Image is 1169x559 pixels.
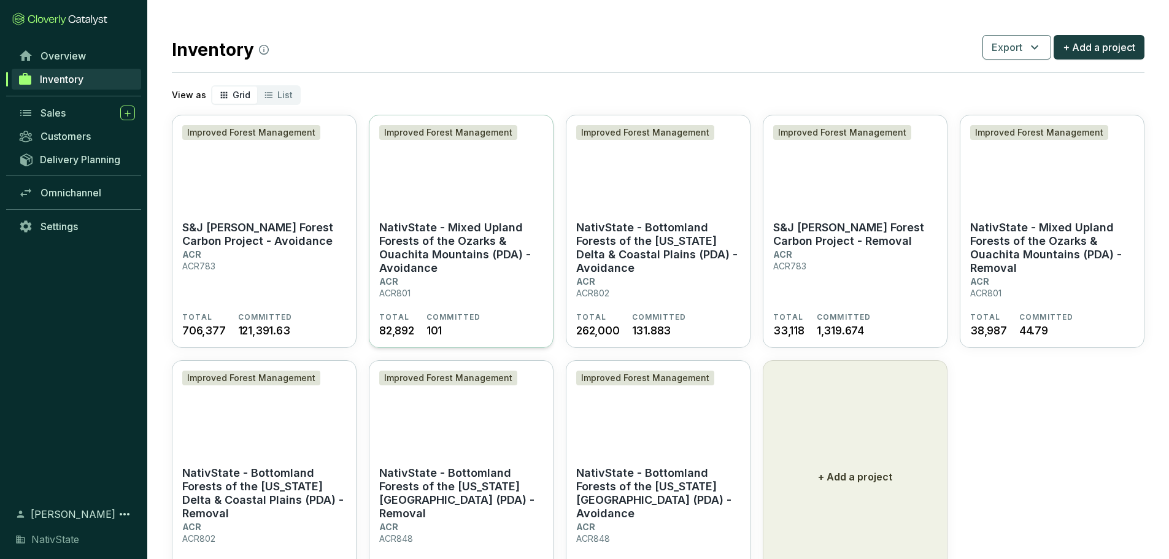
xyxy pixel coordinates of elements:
a: S&J Taylor Forest Carbon Project - AvoidanceImproved Forest ManagementS&J [PERSON_NAME] Forest Ca... [172,115,357,348]
a: Customers [12,126,141,147]
img: S&J Taylor Forest Carbon Project - Avoidance [172,115,356,214]
img: NativState - Bottomland Forests of the Mississippi Delta & Coastal Plains (PDA) - Avoidance [566,115,750,214]
p: ACR [773,249,792,260]
span: Grid [233,90,250,100]
span: 1,319.674 [817,322,864,339]
span: COMMITTED [817,312,871,322]
span: Sales [41,107,66,119]
p: ACR [182,522,201,532]
span: TOTAL [379,312,409,322]
p: ACR [379,522,398,532]
p: ACR783 [773,261,806,271]
div: Improved Forest Management [182,125,320,140]
div: Improved Forest Management [379,371,517,385]
span: TOTAL [970,312,1000,322]
span: TOTAL [576,312,606,322]
span: TOTAL [773,312,803,322]
p: ACR848 [379,533,413,544]
span: List [277,90,293,100]
p: ACR [182,249,201,260]
div: Improved Forest Management [182,371,320,385]
span: Customers [41,130,91,142]
span: [PERSON_NAME] [31,507,115,522]
p: NativState - Bottomland Forests of the [US_STATE][GEOGRAPHIC_DATA] (PDA) - Avoidance [576,466,740,520]
button: Export [982,35,1051,60]
span: Export [992,40,1022,55]
span: COMMITTED [1019,312,1074,322]
img: S&J Taylor Forest Carbon Project - Removal [763,115,947,214]
div: Improved Forest Management [576,371,714,385]
p: S&J [PERSON_NAME] Forest Carbon Project - Avoidance [182,221,346,248]
p: S&J [PERSON_NAME] Forest Carbon Project - Removal [773,221,937,248]
div: Improved Forest Management [576,125,714,140]
p: ACR783 [182,261,215,271]
div: Improved Forest Management [773,125,911,140]
img: NativState - Bottomland Forests of the Louisiana Plains (PDA) - Removal [369,361,553,459]
p: ACR802 [576,288,609,298]
img: NativState - Mixed Upland Forests of the Ozarks & Ouachita Mountains (PDA) - Avoidance [369,115,553,214]
a: NativState - Bottomland Forests of the Mississippi Delta & Coastal Plains (PDA) - AvoidanceImprov... [566,115,750,348]
a: Inventory [12,69,141,90]
a: Overview [12,45,141,66]
span: 44.79 [1019,322,1048,339]
span: TOTAL [182,312,212,322]
span: 706,377 [182,322,226,339]
p: ACR848 [576,533,610,544]
p: ACR [576,276,595,287]
div: segmented control [211,85,301,105]
span: 131.883 [632,322,671,339]
p: NativState - Mixed Upland Forests of the Ozarks & Ouachita Mountains (PDA) - Removal [970,221,1134,275]
a: Settings [12,216,141,237]
p: + Add a project [818,469,892,484]
p: ACR [970,276,989,287]
span: 101 [426,322,442,339]
h2: Inventory [172,37,269,63]
a: Omnichannel [12,182,141,203]
span: COMMITTED [426,312,481,322]
span: Overview [41,50,86,62]
span: COMMITTED [238,312,293,322]
span: 121,391.63 [238,322,290,339]
p: ACR [576,522,595,532]
span: COMMITTED [632,312,687,322]
button: + Add a project [1054,35,1144,60]
span: NativState [31,532,79,547]
p: ACR [379,276,398,287]
span: Settings [41,220,78,233]
p: ACR801 [970,288,1001,298]
span: 33,118 [773,322,804,339]
p: View as [172,89,206,101]
span: + Add a project [1063,40,1135,55]
a: Sales [12,102,141,123]
span: Inventory [40,73,83,85]
img: NativState - Bottomland Forests of the Mississippi Delta & Coastal Plains (PDA) - Removal [172,361,356,459]
span: Omnichannel [41,187,101,199]
p: NativState - Bottomland Forests of the [US_STATE][GEOGRAPHIC_DATA] (PDA) - Removal [379,466,543,520]
p: NativState - Bottomland Forests of the [US_STATE] Delta & Coastal Plains (PDA) - Avoidance [576,221,740,275]
span: 82,892 [379,322,414,339]
img: NativState - Bottomland Forests of the Louisiana Plains (PDA) - Avoidance [566,361,750,459]
a: NativState - Mixed Upland Forests of the Ozarks & Ouachita Mountains (PDA) - RemovalImproved Fore... [960,115,1144,348]
a: S&J Taylor Forest Carbon Project - RemovalImproved Forest ManagementS&J [PERSON_NAME] Forest Carb... [763,115,947,348]
p: ACR802 [182,533,215,544]
p: ACR801 [379,288,411,298]
div: Improved Forest Management [970,125,1108,140]
span: Delivery Planning [40,153,120,166]
img: NativState - Mixed Upland Forests of the Ozarks & Ouachita Mountains (PDA) - Removal [960,115,1144,214]
a: NativState - Mixed Upland Forests of the Ozarks & Ouachita Mountains (PDA) - AvoidanceImproved Fo... [369,115,554,348]
div: Improved Forest Management [379,125,517,140]
a: Delivery Planning [12,149,141,169]
span: 262,000 [576,322,620,339]
p: NativState - Bottomland Forests of the [US_STATE] Delta & Coastal Plains (PDA) - Removal [182,466,346,520]
span: 38,987 [970,322,1007,339]
p: NativState - Mixed Upland Forests of the Ozarks & Ouachita Mountains (PDA) - Avoidance [379,221,543,275]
